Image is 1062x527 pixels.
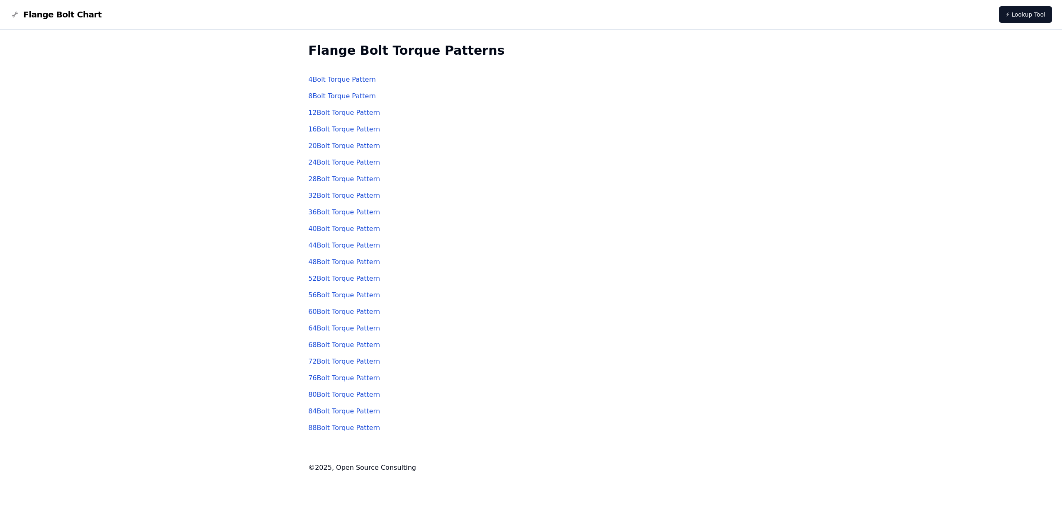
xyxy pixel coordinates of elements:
a: 4Bolt Torque Pattern [308,75,376,83]
a: 52Bolt Torque Pattern [308,274,380,282]
h2: Flange Bolt Torque Patterns [308,43,754,58]
a: 8Bolt Torque Pattern [308,92,376,100]
a: 72Bolt Torque Pattern [308,357,380,365]
a: Flange Bolt Chart LogoFlange Bolt Chart [10,9,102,20]
a: 24Bolt Torque Pattern [308,158,380,166]
a: 40Bolt Torque Pattern [308,225,380,233]
a: 44Bolt Torque Pattern [308,241,380,249]
a: ⚡ Lookup Tool [999,6,1052,23]
a: 20Bolt Torque Pattern [308,142,380,150]
img: Flange Bolt Chart Logo [10,10,20,19]
a: 60Bolt Torque Pattern [308,308,380,316]
a: 12Bolt Torque Pattern [308,109,380,117]
a: 68Bolt Torque Pattern [308,341,380,349]
a: 88Bolt Torque Pattern [308,424,380,432]
a: 16Bolt Torque Pattern [308,125,380,133]
span: Flange Bolt Chart [23,9,102,20]
a: 32Bolt Torque Pattern [308,192,380,199]
a: 56Bolt Torque Pattern [308,291,380,299]
footer: © 2025 , Open Source Consulting [308,463,754,473]
a: 36Bolt Torque Pattern [308,208,380,216]
a: 84Bolt Torque Pattern [308,407,380,415]
a: 28Bolt Torque Pattern [308,175,380,183]
a: 76Bolt Torque Pattern [308,374,380,382]
a: 64Bolt Torque Pattern [308,324,380,332]
a: 48Bolt Torque Pattern [308,258,380,266]
a: 80Bolt Torque Pattern [308,391,380,398]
